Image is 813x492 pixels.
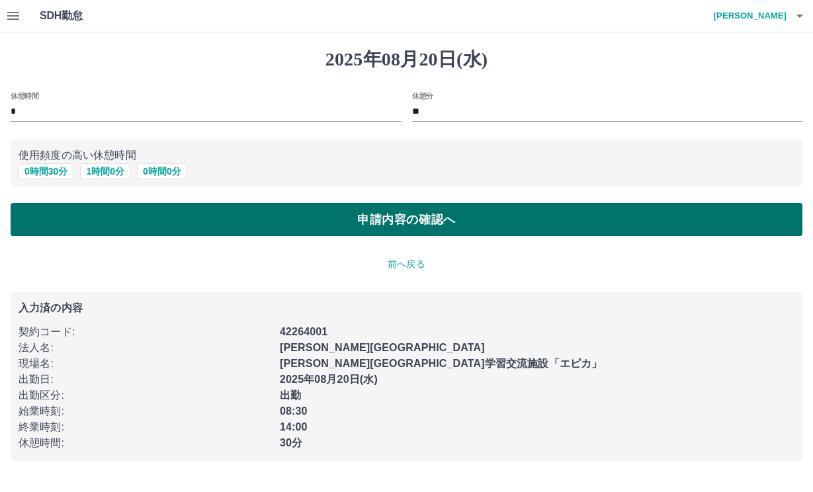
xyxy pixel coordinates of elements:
[280,358,602,369] b: [PERSON_NAME][GEOGRAPHIC_DATA]学習交流施設「エピカ」
[19,303,794,313] p: 入力済の内容
[11,257,802,271] p: 前へ戻る
[11,91,38,101] label: 休憩時間
[19,324,272,340] p: 契約コード :
[19,419,272,435] p: 終業時刻 :
[280,342,485,353] b: [PERSON_NAME][GEOGRAPHIC_DATA]
[19,403,272,419] p: 始業時刻 :
[19,340,272,356] p: 法人名 :
[19,147,794,163] p: 使用頻度の高い休憩時間
[280,405,308,417] b: 08:30
[80,163,130,179] button: 1時間0分
[19,356,272,372] p: 現場名 :
[19,372,272,388] p: 出勤日 :
[11,48,802,71] h1: 2025年08月20日(水)
[19,435,272,451] p: 休憩時間 :
[280,374,378,385] b: 2025年08月20日(水)
[280,326,327,337] b: 42264001
[19,163,73,179] button: 0時間30分
[280,421,308,432] b: 14:00
[280,437,302,448] b: 30分
[11,203,802,236] button: 申請内容の確認へ
[412,91,433,101] label: 休憩分
[137,163,187,179] button: 0時間0分
[280,389,301,401] b: 出勤
[19,388,272,403] p: 出勤区分 :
